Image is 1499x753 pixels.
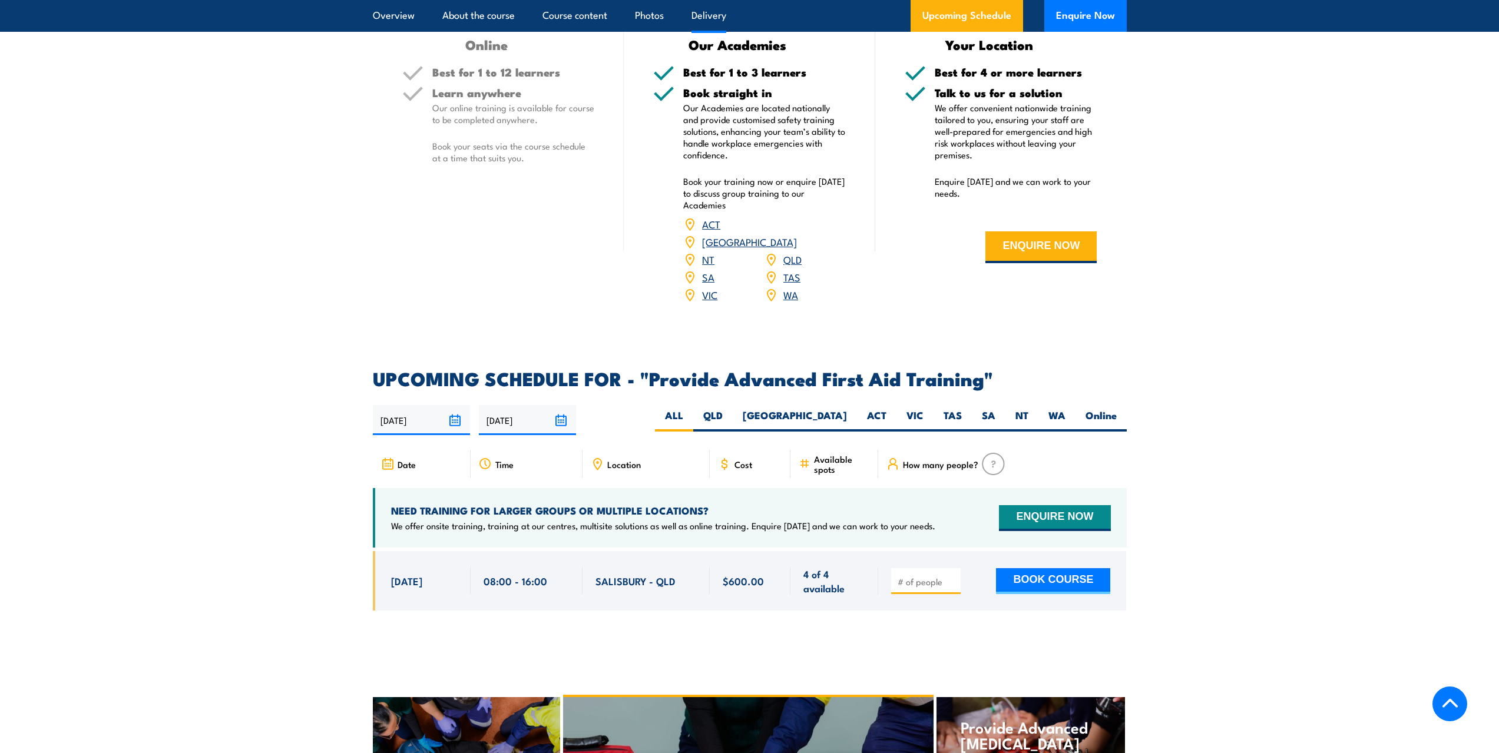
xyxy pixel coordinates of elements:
p: Our Academies are located nationally and provide customised safety training solutions, enhancing ... [683,102,846,161]
span: Time [495,459,514,469]
label: VIC [896,409,934,432]
a: WA [783,287,798,301]
p: Our online training is available for course to be completed anywhere. [432,102,595,125]
span: Cost [734,459,752,469]
h5: Talk to us for a solution [935,87,1097,98]
label: WA [1038,409,1076,432]
button: BOOK COURSE [996,568,1110,594]
label: TAS [934,409,972,432]
label: ACT [857,409,896,432]
span: 4 of 4 available [803,567,865,595]
span: SALISBURY - QLD [595,574,676,588]
h4: NEED TRAINING FOR LARGER GROUPS OR MULTIPLE LOCATIONS? [391,504,935,517]
a: QLD [783,252,802,266]
a: NT [702,252,714,266]
a: VIC [702,287,717,301]
label: Online [1076,409,1127,432]
h3: Our Academies [653,38,822,51]
a: SA [702,270,714,284]
a: TAS [783,270,800,284]
h5: Book straight in [683,87,846,98]
input: To date [479,405,576,435]
label: NT [1005,409,1038,432]
button: ENQUIRE NOW [985,231,1097,263]
h5: Learn anywhere [432,87,595,98]
button: ENQUIRE NOW [999,505,1110,531]
h5: Best for 4 or more learners [935,67,1097,78]
label: ALL [655,409,693,432]
p: We offer convenient nationwide training tailored to you, ensuring your staff are well-prepared fo... [935,102,1097,161]
span: $600.00 [723,574,764,588]
span: How many people? [903,459,978,469]
h5: Best for 1 to 12 learners [432,67,595,78]
span: Date [398,459,416,469]
h2: UPCOMING SCHEDULE FOR - "Provide Advanced First Aid Training" [373,370,1127,386]
label: [GEOGRAPHIC_DATA] [733,409,857,432]
span: [DATE] [391,574,422,588]
span: 08:00 - 16:00 [484,574,547,588]
span: Available spots [814,454,870,474]
a: [GEOGRAPHIC_DATA] [702,234,797,248]
h3: Online [402,38,571,51]
label: QLD [693,409,733,432]
h3: Your Location [905,38,1074,51]
p: We offer onsite training, training at our centres, multisite solutions as well as online training... [391,520,935,532]
span: Location [607,459,641,469]
h5: Best for 1 to 3 learners [683,67,846,78]
input: # of people [898,576,957,588]
input: From date [373,405,470,435]
p: Book your seats via the course schedule at a time that suits you. [432,140,595,164]
label: SA [972,409,1005,432]
p: Book your training now or enquire [DATE] to discuss group training to our Academies [683,175,846,211]
p: Enquire [DATE] and we can work to your needs. [935,175,1097,199]
a: ACT [702,217,720,231]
